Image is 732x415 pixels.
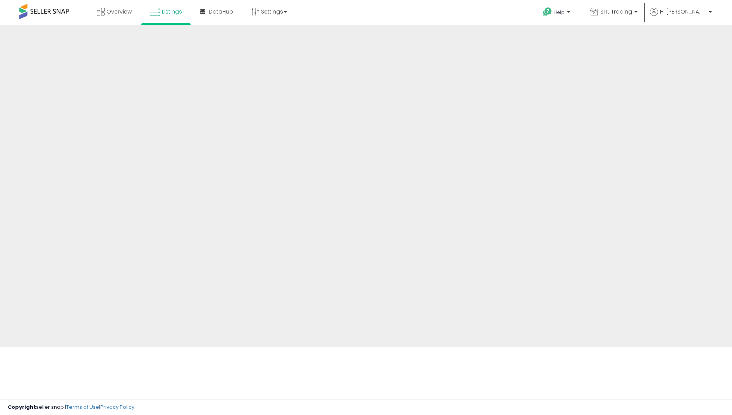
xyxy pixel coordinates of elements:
span: Help [554,9,565,15]
a: Hi [PERSON_NAME] [650,8,712,25]
span: STIL Trading [600,8,632,15]
span: Hi [PERSON_NAME] [660,8,706,15]
span: DataHub [209,8,233,15]
a: Help [537,1,578,25]
span: Listings [162,8,182,15]
i: Get Help [543,7,552,17]
span: Overview [107,8,132,15]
